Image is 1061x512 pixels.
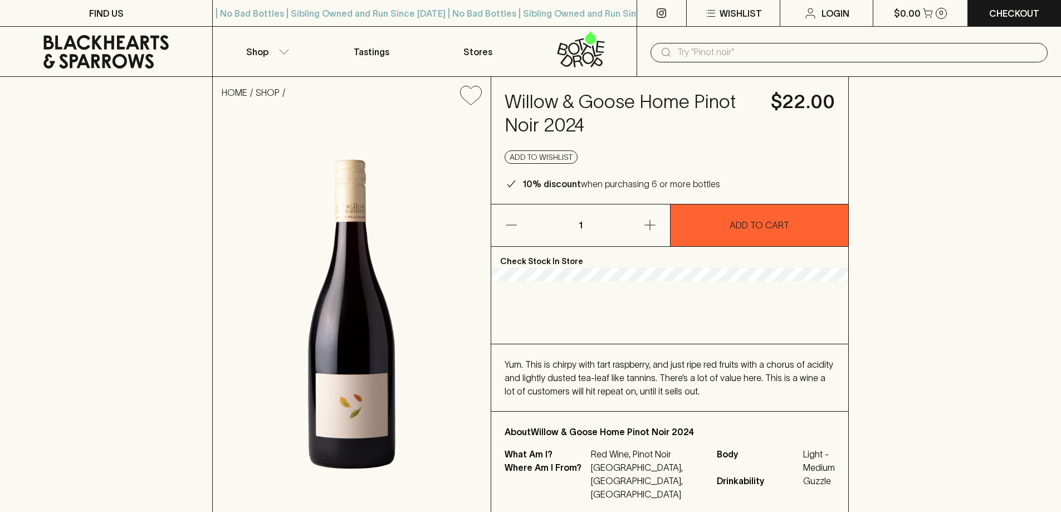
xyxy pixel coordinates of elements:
[522,177,720,191] p: when purchasing 6 or more bottles
[822,7,849,20] p: Login
[803,474,835,487] span: Guzzle
[505,359,833,396] span: Yum. This is chirpy with tart raspberry, and just ripe red fruits with a chorus of acidity and li...
[720,7,762,20] p: Wishlist
[677,43,1039,61] input: Try "Pinot noir"
[456,81,486,110] button: Add to wishlist
[522,179,581,189] b: 10% discount
[591,461,703,501] p: [GEOGRAPHIC_DATA], [GEOGRAPHIC_DATA], [GEOGRAPHIC_DATA]
[505,447,588,461] p: What Am I?
[354,45,389,58] p: Tastings
[939,10,943,16] p: 0
[505,90,757,137] h4: Willow & Goose Home Pinot Noir 2024
[491,247,848,268] p: Check Stock In Store
[894,7,921,20] p: $0.00
[671,204,849,246] button: ADD TO CART
[505,425,835,438] p: About Willow & Goose Home Pinot Noir 2024
[717,447,800,474] span: Body
[803,447,835,474] span: Light - Medium
[567,204,594,246] p: 1
[89,7,124,20] p: FIND US
[213,27,319,76] button: Shop
[591,447,703,461] p: Red Wine, Pinot Noir
[319,27,424,76] a: Tastings
[989,7,1039,20] p: Checkout
[256,87,280,97] a: SHOP
[730,218,789,232] p: ADD TO CART
[425,27,531,76] a: Stores
[771,90,835,114] h4: $22.00
[463,45,492,58] p: Stores
[717,474,800,487] span: Drinkability
[505,461,588,501] p: Where Am I From?
[246,45,268,58] p: Shop
[222,87,247,97] a: HOME
[505,150,578,164] button: Add to wishlist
